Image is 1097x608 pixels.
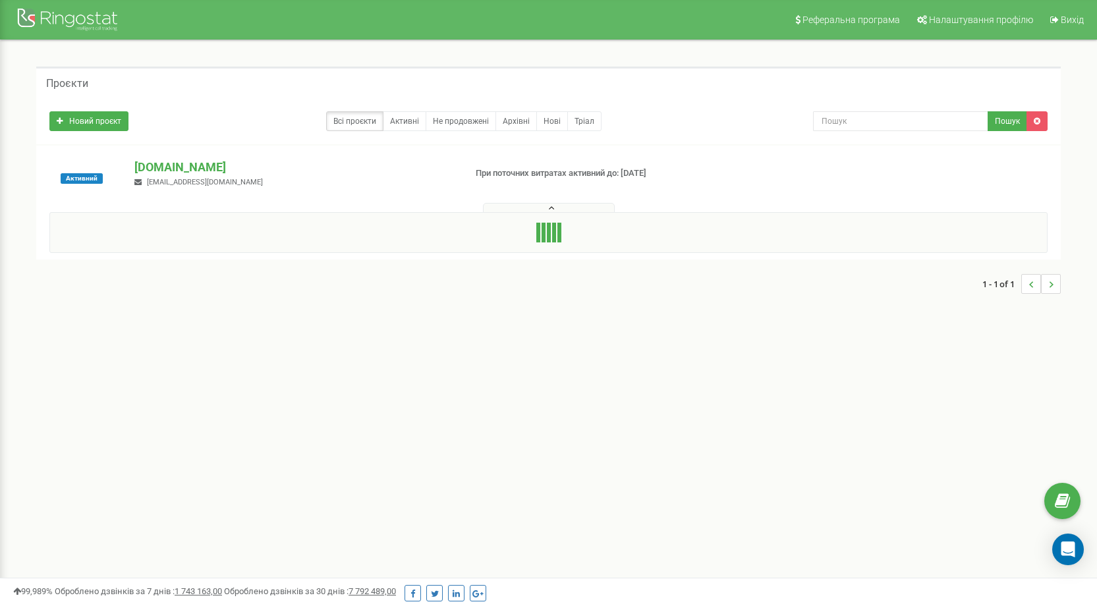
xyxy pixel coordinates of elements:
span: [EMAIL_ADDRESS][DOMAIN_NAME] [147,178,263,186]
a: Всі проєкти [326,111,383,131]
span: Реферальна програма [802,14,900,25]
span: Налаштування профілю [929,14,1033,25]
div: Open Intercom Messenger [1052,534,1084,565]
a: Тріал [567,111,602,131]
h5: Проєкти [46,78,88,90]
span: 1 - 1 of 1 [982,274,1021,294]
p: При поточних витратах активний до: [DATE] [476,167,710,180]
p: [DOMAIN_NAME] [134,159,454,176]
nav: ... [982,261,1061,307]
a: Активні [383,111,426,131]
a: Нові [536,111,568,131]
button: Пошук [988,111,1027,131]
a: Новий проєкт [49,111,128,131]
span: Оброблено дзвінків за 7 днів : [55,586,222,596]
input: Пошук [813,111,988,131]
a: Архівні [495,111,537,131]
u: 7 792 489,00 [349,586,396,596]
a: Не продовжені [426,111,496,131]
u: 1 743 163,00 [175,586,222,596]
span: Активний [61,173,103,184]
span: Оброблено дзвінків за 30 днів : [224,586,396,596]
span: Вихід [1061,14,1084,25]
span: 99,989% [13,586,53,596]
